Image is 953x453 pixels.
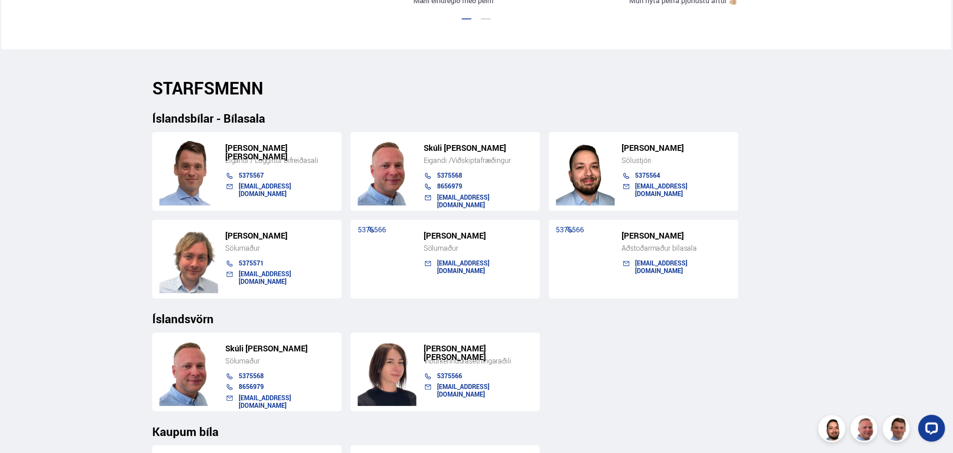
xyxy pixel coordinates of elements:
img: siFngHWaQ9KaOqBr.png [852,417,879,444]
a: [EMAIL_ADDRESS][DOMAIN_NAME] [635,182,688,197]
img: m7PZdWzYfFvz2vuk.png [159,338,218,406]
a: 5375566 [437,372,462,380]
h3: Kaupum bíla [152,425,801,438]
div: Eigandi / [424,156,533,165]
div: Sölumaður [424,244,533,252]
img: FbJEzSuNWCJXmdc-.webp [884,417,911,444]
img: nhp88E3Fdnt1Opn2.png [556,138,615,205]
a: 5375567 [239,171,264,179]
h5: [PERSON_NAME] [424,231,533,240]
div: Eigandi / Löggiltur bifreiðasali [225,156,335,165]
a: 5375568 [239,372,264,380]
img: nhp88E3Fdnt1Opn2.png [820,417,847,444]
h5: [PERSON_NAME] [PERSON_NAME] [424,344,533,361]
a: [EMAIL_ADDRESS][DOMAIN_NAME] [437,259,489,274]
h5: [PERSON_NAME] [225,231,335,240]
span: ásetningaraðili [465,356,512,366]
img: FbJEzSuNWCJXmdc-.webp [159,138,218,205]
a: 5375566 [556,225,584,235]
a: 8656979 [437,182,462,190]
a: 5375564 [635,171,661,179]
a: [EMAIL_ADDRESS][DOMAIN_NAME] [635,259,688,274]
h3: Íslandsbílar - Bílasala [152,111,801,125]
h5: Skúli [PERSON_NAME] [424,144,533,152]
img: SZ4H-t_Copy_of_C.png [159,226,218,293]
a: 5375571 [239,259,264,267]
h5: [PERSON_NAME] [622,144,731,152]
img: TiAwD7vhpwHUHg8j.png [358,338,416,406]
a: [EMAIL_ADDRESS][DOMAIN_NAME] [239,269,291,285]
iframe: LiveChat chat widget [911,411,949,449]
h5: [PERSON_NAME] [PERSON_NAME] [225,144,335,161]
h2: STARFSMENN [152,78,801,98]
a: 5375566 [358,225,386,235]
div: Sölumaður [225,244,335,252]
div: Aðstoðarmaður bílasala [622,244,731,252]
a: [EMAIL_ADDRESS][DOMAIN_NAME] [239,182,291,197]
a: 5375568 [437,171,462,179]
a: [EMAIL_ADDRESS][DOMAIN_NAME] [437,382,489,398]
h5: Skúli [PERSON_NAME] [225,344,335,353]
h3: Íslandsvörn [152,312,801,325]
a: [EMAIL_ADDRESS][DOMAIN_NAME] [437,193,489,209]
span: Viðskiptafræðingur [451,155,511,165]
a: [EMAIL_ADDRESS][DOMAIN_NAME] [239,393,291,409]
div: Sölustjóri [622,156,731,165]
div: Viðurkenndur [424,356,533,365]
div: Sölumaður [225,356,335,365]
a: 8656979 [239,382,264,391]
img: siFngHWaQ9KaOqBr.png [358,138,416,205]
h5: [PERSON_NAME] [622,231,731,240]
